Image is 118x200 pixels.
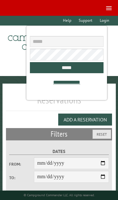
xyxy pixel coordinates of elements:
button: Reset [93,130,111,139]
img: Campground Commander [6,28,85,53]
h2: Filters [6,128,112,140]
label: From: [9,161,34,167]
small: © Campground Commander LLC. All rights reserved. [24,193,95,197]
h1: Reservations [6,94,112,111]
a: Support [76,16,95,26]
label: To: [9,175,34,181]
a: Help [60,16,75,26]
label: Dates [9,148,109,155]
button: Add a Reservation [58,114,112,126]
a: Login [97,16,112,26]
